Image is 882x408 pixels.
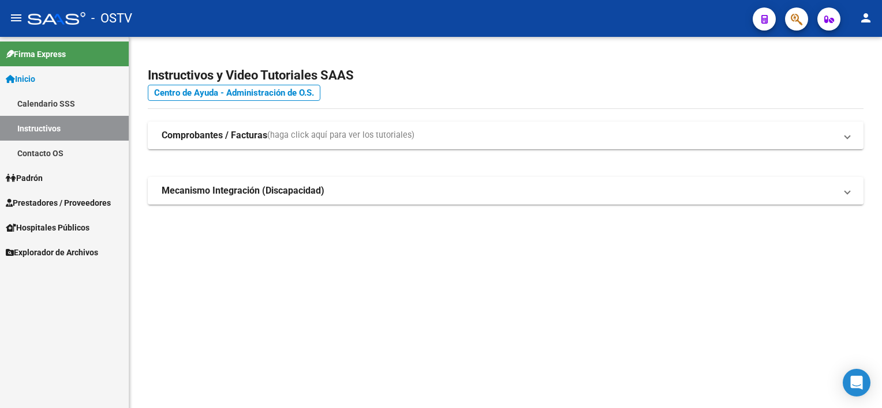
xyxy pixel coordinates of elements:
span: Prestadores / Proveedores [6,197,111,209]
mat-icon: person [859,11,873,25]
span: (haga click aquí para ver los tutoriales) [267,129,414,142]
strong: Mecanismo Integración (Discapacidad) [162,184,324,197]
span: Padrón [6,172,43,184]
span: Inicio [6,73,35,85]
span: Explorador de Archivos [6,246,98,259]
span: - OSTV [91,6,132,31]
span: Hospitales Públicos [6,221,89,234]
mat-expansion-panel-header: Mecanismo Integración (Discapacidad) [148,177,864,205]
a: Centro de Ayuda - Administración de O.S. [148,85,320,101]
mat-expansion-panel-header: Comprobantes / Facturas(haga click aquí para ver los tutoriales) [148,122,864,149]
strong: Comprobantes / Facturas [162,129,267,142]
span: Firma Express [6,48,66,61]
h2: Instructivos y Video Tutoriales SAAS [148,65,864,86]
div: Open Intercom Messenger [843,369,870,396]
mat-icon: menu [9,11,23,25]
